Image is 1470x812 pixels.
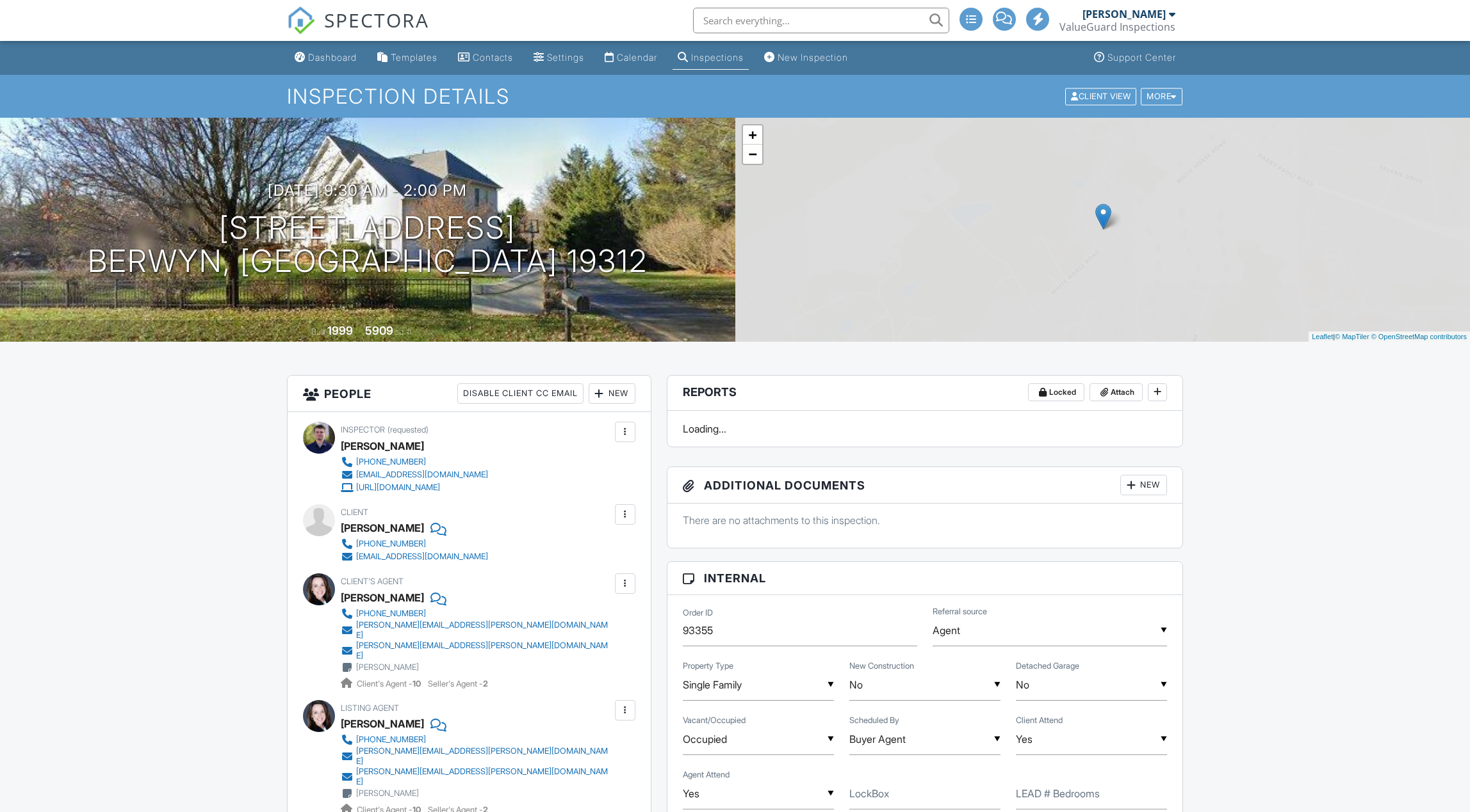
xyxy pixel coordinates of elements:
span: Client [341,507,368,517]
a: [PHONE_NUMBER] [341,607,612,620]
a: © MapTiler [1335,333,1369,340]
a: Client View [1064,91,1139,100]
div: Disable Client CC Email [457,383,584,404]
a: SPECTORA [287,17,429,44]
label: Referral source [933,606,987,617]
h3: Additional Documents [667,467,1183,504]
label: Detached Garage [1016,660,1079,672]
div: [PERSON_NAME] [341,436,424,456]
div: [EMAIL_ADDRESS][DOMAIN_NAME] [356,470,488,480]
h3: People [288,376,651,412]
div: Dashboard [308,52,357,63]
p: There are no attachments to this inspection. [683,513,1168,527]
a: Templates [372,46,443,70]
span: Client's Agent [341,577,404,586]
a: [EMAIL_ADDRESS][DOMAIN_NAME] [341,468,488,481]
input: LockBox [849,778,1000,809]
div: [PERSON_NAME] [356,662,419,673]
img: The Best Home Inspection Software - Spectora [287,6,315,35]
div: [PHONE_NUMBER] [356,457,426,467]
div: [PERSON_NAME] [341,518,424,537]
a: [PERSON_NAME][EMAIL_ADDRESS][PERSON_NAME][DOMAIN_NAME] [341,767,612,787]
a: Settings [528,46,589,70]
h1: Inspection Details [287,85,1184,107]
div: [PHONE_NUMBER] [356,609,426,619]
a: Zoom out [743,145,762,164]
label: Agent Attend [683,769,730,781]
a: [PERSON_NAME][EMAIL_ADDRESS][PERSON_NAME][DOMAIN_NAME] [341,641,612,661]
span: Seller's Agent - [428,679,488,689]
div: Inspections [691,52,744,63]
div: [PERSON_NAME][EMAIL_ADDRESS][PERSON_NAME][DOMAIN_NAME] [356,767,612,787]
a: [PERSON_NAME][EMAIL_ADDRESS][PERSON_NAME][DOMAIN_NAME] [341,746,612,767]
a: Zoom in [743,125,762,145]
div: Calendar [617,52,657,63]
a: Contacts [453,46,518,70]
div: New [589,383,635,404]
span: Listing Agent [341,703,399,713]
label: LockBox [849,786,889,800]
span: sq. ft. [395,327,413,337]
div: [PERSON_NAME] [356,788,419,799]
a: [PHONE_NUMBER] [341,456,488,468]
div: [PERSON_NAME][EMAIL_ADDRESS][PERSON_NAME][DOMAIN_NAME] [356,746,612,767]
strong: 2 [483,679,488,689]
div: Templates [391,52,437,63]
label: Scheduled By [849,715,899,726]
label: Vacant/Occupied [683,715,746,726]
div: Client View [1065,88,1136,105]
span: Inspector [341,425,385,434]
div: Contacts [473,52,513,63]
a: [EMAIL_ADDRESS][DOMAIN_NAME] [341,550,488,563]
strong: 10 [412,679,421,689]
div: [URL][DOMAIN_NAME] [356,482,440,493]
div: 5909 [365,324,393,337]
div: New [1120,475,1167,495]
label: New Construction [849,660,914,672]
div: [PERSON_NAME][EMAIL_ADDRESS][PERSON_NAME][DOMAIN_NAME] [356,641,612,661]
h3: Internal [667,562,1183,595]
a: Leaflet [1312,333,1333,340]
span: Client's Agent - [357,679,423,689]
a: Inspections [673,46,749,70]
label: Client Attend [1016,715,1063,726]
h3: [DATE] 9:30 am - 2:00 pm [268,182,467,199]
label: LEAD # Bedrooms [1016,786,1100,800]
span: (requested) [388,425,429,434]
div: [PHONE_NUMBER] [356,539,426,549]
span: SPECTORA [324,6,429,33]
div: 1999 [327,324,353,337]
div: | [1309,331,1470,342]
a: [PERSON_NAME][EMAIL_ADDRESS][PERSON_NAME][DOMAIN_NAME] [341,620,612,641]
div: ValueGuard Inspections [1059,20,1175,33]
a: Support Center [1089,46,1181,70]
a: Calendar [600,46,662,70]
div: Settings [547,52,584,63]
a: [PHONE_NUMBER] [341,733,612,746]
div: [PERSON_NAME] [1082,8,1166,20]
a: New Inspection [759,46,853,70]
a: © OpenStreetMap contributors [1371,333,1467,340]
span: Built [311,327,325,337]
a: [URL][DOMAIN_NAME] [341,481,488,494]
input: LEAD # Bedrooms [1016,778,1167,809]
div: Support Center [1107,52,1176,63]
div: New Inspection [778,52,848,63]
div: [PERSON_NAME] [341,588,424,607]
div: [PHONE_NUMBER] [356,735,426,745]
label: Property Type [683,660,733,672]
div: [PERSON_NAME][EMAIL_ADDRESS][PERSON_NAME][DOMAIN_NAME] [356,620,612,641]
a: [PHONE_NUMBER] [341,537,488,550]
label: Order ID [683,607,713,619]
a: Dashboard [290,46,362,70]
div: More [1141,88,1182,105]
input: Search everything... [693,8,949,33]
h1: [STREET_ADDRESS] Berwyn, [GEOGRAPHIC_DATA] 19312 [88,211,648,279]
div: [EMAIL_ADDRESS][DOMAIN_NAME] [356,552,488,562]
div: [PERSON_NAME] [341,714,424,733]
